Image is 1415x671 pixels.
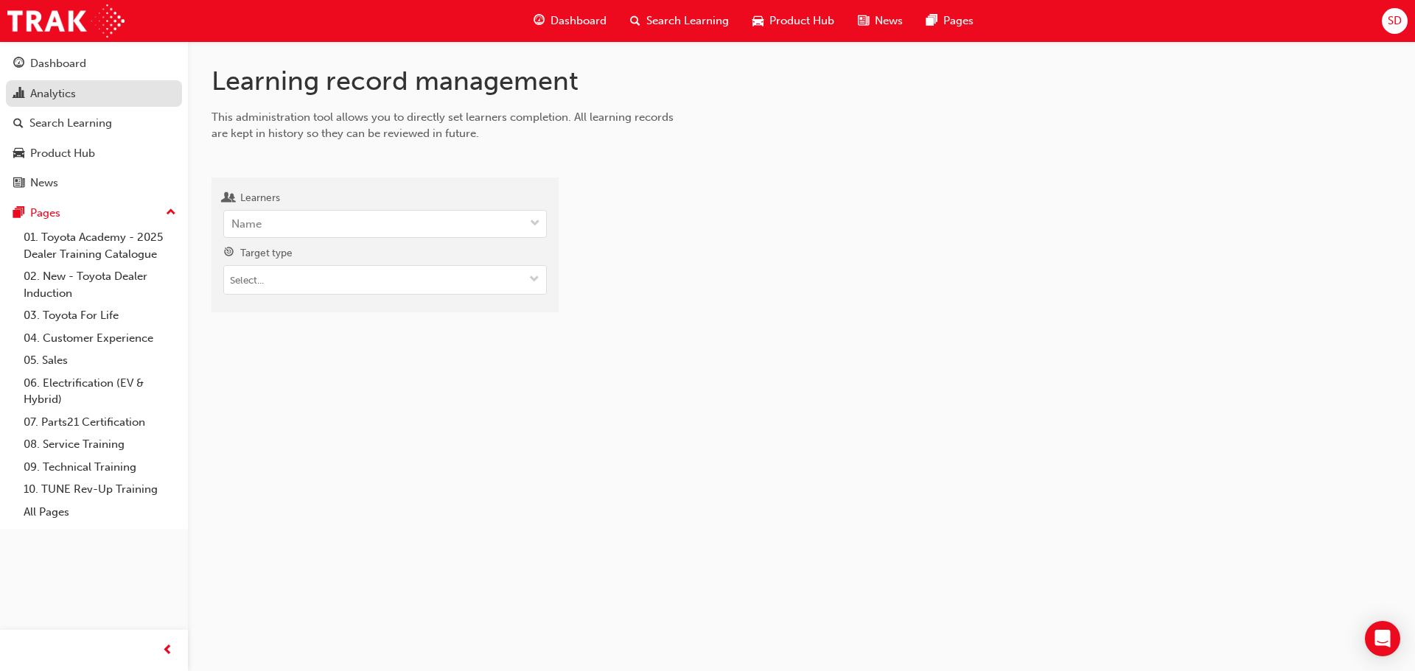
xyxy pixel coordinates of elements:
span: car-icon [752,12,764,30]
span: Pages [943,13,974,29]
a: 05. Sales [18,349,182,372]
a: Product Hub [6,140,182,167]
span: down-icon [529,274,539,287]
a: 09. Technical Training [18,456,182,479]
a: News [6,169,182,197]
a: car-iconProduct Hub [741,6,846,36]
h1: Learning record management [212,65,1391,97]
a: 02. New - Toyota Dealer Induction [18,265,182,304]
button: Pages [6,200,182,227]
span: guage-icon [13,57,24,71]
button: SD [1382,8,1408,34]
span: search-icon [13,117,24,130]
span: pages-icon [926,12,937,30]
div: Analytics [30,85,76,102]
a: 07. Parts21 Certification [18,411,182,434]
span: SD [1388,13,1402,29]
input: Target typetoggle menu [224,266,546,294]
a: guage-iconDashboard [522,6,618,36]
div: Dashboard [30,55,86,72]
div: Name [231,216,262,233]
span: up-icon [166,203,176,222]
span: down-icon [530,214,540,233]
span: pages-icon [13,207,24,220]
span: News [875,13,903,29]
a: Search Learning [6,110,182,137]
span: chart-icon [13,88,24,101]
a: 04. Customer Experience [18,327,182,350]
a: 06. Electrification (EV & Hybrid) [18,372,182,411]
button: toggle menu [523,266,546,294]
div: Product Hub [30,145,95,162]
span: search-icon [630,12,640,30]
div: Search Learning [29,115,112,132]
span: prev-icon [162,642,173,660]
div: News [30,175,58,192]
div: Target type [240,246,293,261]
a: Dashboard [6,50,182,77]
a: 08. Service Training [18,433,182,456]
a: 03. Toyota For Life [18,304,182,327]
a: 01. Toyota Academy - 2025 Dealer Training Catalogue [18,226,182,265]
div: Pages [30,205,60,222]
span: news-icon [858,12,869,30]
span: users-icon [223,192,234,205]
span: Search Learning [646,13,729,29]
div: This administration tool allows you to directly set learners completion. All learning records are... [212,109,691,142]
a: Analytics [6,80,182,108]
button: DashboardAnalyticsSearch LearningProduct HubNews [6,47,182,200]
span: target-icon [223,247,234,260]
a: news-iconNews [846,6,915,36]
span: Dashboard [551,13,607,29]
a: pages-iconPages [915,6,985,36]
div: Open Intercom Messenger [1365,621,1400,656]
span: Product Hub [769,13,834,29]
div: Learners [240,191,280,205]
img: Trak [7,4,125,38]
a: search-iconSearch Learning [618,6,741,36]
span: guage-icon [534,12,545,30]
span: car-icon [13,147,24,161]
a: All Pages [18,501,182,524]
span: news-icon [13,177,24,190]
a: 10. TUNE Rev-Up Training [18,478,182,501]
